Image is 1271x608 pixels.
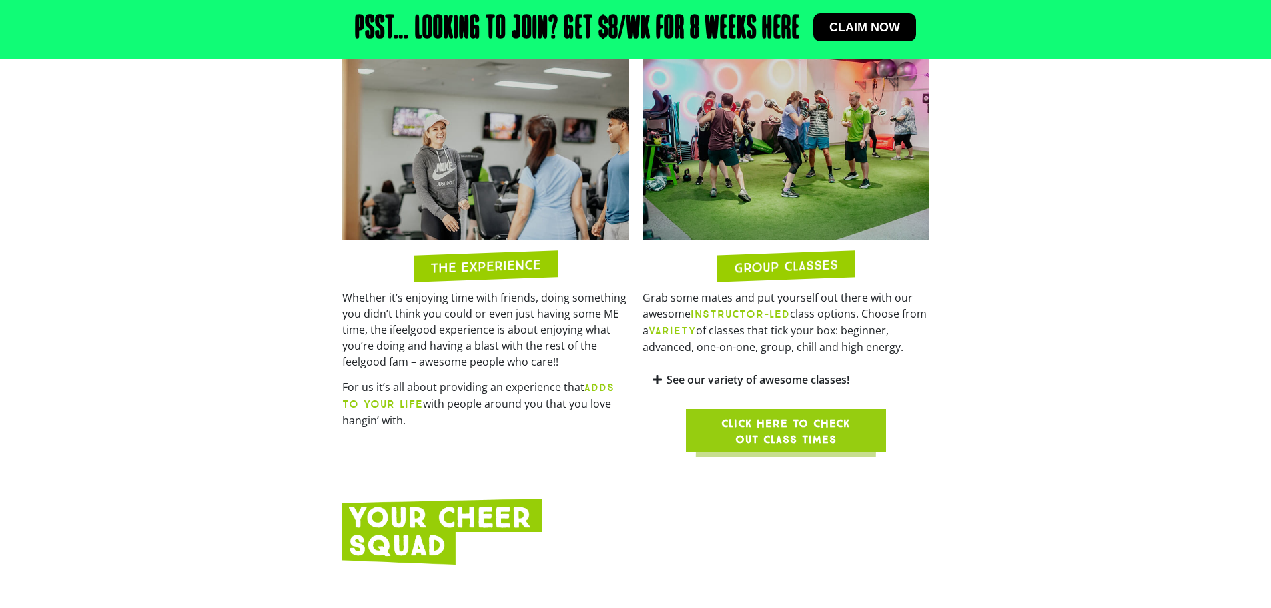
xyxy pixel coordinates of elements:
p: Whether it’s enjoying time with friends, doing something you didn’t think you could or even just ... [342,290,629,370]
h2: THE EXPERIENCE [430,258,541,275]
div: See our variety of awesome classes! [643,364,929,396]
span: Click here to check out class times [718,416,854,448]
h2: Psst… Looking to join? Get $8/wk for 8 weeks here [355,13,800,45]
a: See our variety of awesome classes! [667,372,849,387]
span: Claim now [829,21,900,33]
h2: GROUP CLASSES [734,258,838,274]
a: Claim now [813,13,916,41]
a: Click here to check out class times [686,409,886,452]
b: INSTRUCTOR-LED [691,308,790,320]
p: Grab some mates and put yourself out there with our awesome class options. Choose from a of class... [643,290,929,355]
p: For us it’s all about providing an experience that with people around you that you love hangin’ w... [342,379,629,428]
b: VARIETY [649,324,696,337]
